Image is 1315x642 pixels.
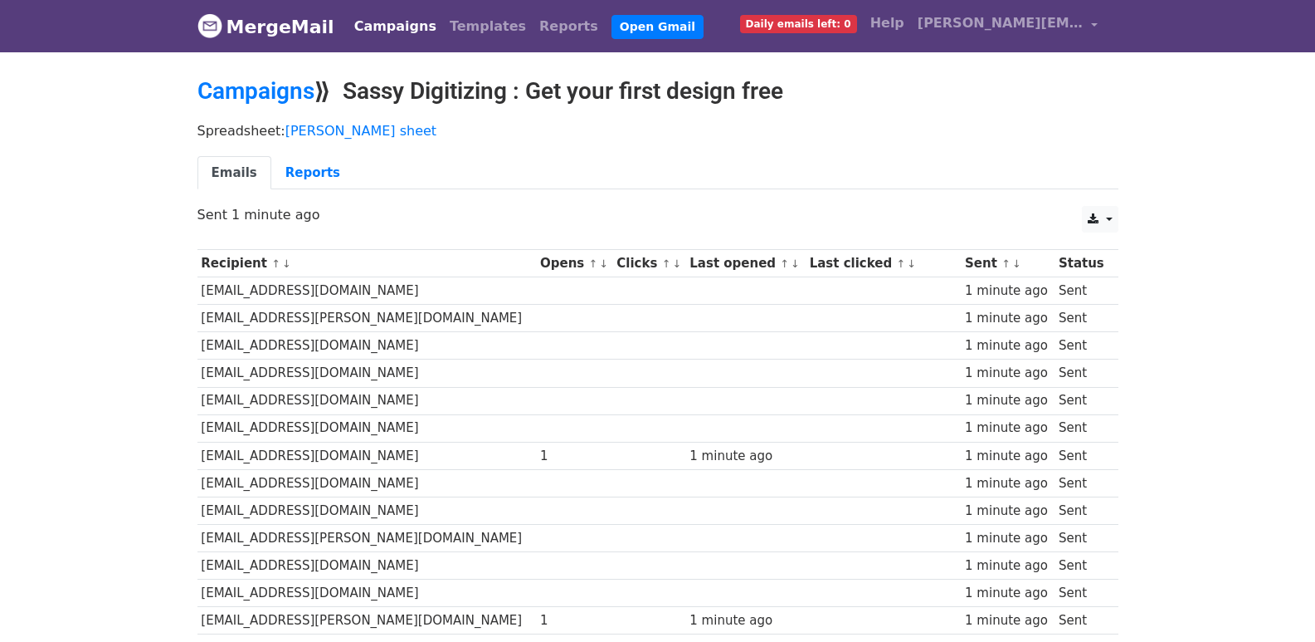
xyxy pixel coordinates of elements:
a: [PERSON_NAME] sheet [285,123,436,139]
td: Sent [1054,332,1109,360]
span: Daily emails left: 0 [740,15,857,33]
div: 1 minute ago [965,447,1050,466]
td: Sent [1054,607,1109,635]
div: 1 minute ago [965,391,1050,410]
td: [EMAIL_ADDRESS][PERSON_NAME][DOMAIN_NAME] [197,525,537,552]
a: Open Gmail [611,15,704,39]
a: ↓ [791,257,800,270]
div: 1 minute ago [965,529,1050,548]
p: Sent 1 minute ago [197,206,1118,223]
div: 1 minute ago [965,584,1050,603]
a: ↑ [589,257,598,270]
div: 1 minute ago [965,282,1050,301]
td: [EMAIL_ADDRESS][DOMAIN_NAME] [197,469,537,497]
a: Emails [197,156,271,190]
td: [EMAIL_ADDRESS][PERSON_NAME][DOMAIN_NAME] [197,305,537,332]
div: 1 minute ago [689,611,801,630]
div: 1 [540,611,609,630]
td: [EMAIL_ADDRESS][DOMAIN_NAME] [197,277,537,305]
td: [EMAIL_ADDRESS][DOMAIN_NAME] [197,580,537,607]
td: [EMAIL_ADDRESS][DOMAIN_NAME] [197,360,537,387]
div: 1 minute ago [965,364,1050,383]
div: 1 minute ago [965,556,1050,576]
a: Reports [533,10,605,43]
a: [PERSON_NAME][EMAIL_ADDRESS][DOMAIN_NAME] [911,7,1105,46]
div: 1 minute ago [689,447,801,466]
td: Sent [1054,277,1109,305]
div: 1 minute ago [965,336,1050,355]
td: [EMAIL_ADDRESS][DOMAIN_NAME] [197,414,537,442]
a: Help [864,7,911,40]
th: Last opened [686,250,806,277]
div: 1 minute ago [965,309,1050,328]
a: ↓ [907,257,916,270]
a: ↑ [662,257,671,270]
td: [EMAIL_ADDRESS][DOMAIN_NAME] [197,552,537,580]
a: Campaigns [348,10,443,43]
a: Daily emails left: 0 [733,7,864,40]
td: Sent [1054,525,1109,552]
p: Spreadsheet: [197,122,1118,140]
th: Sent [961,250,1054,277]
a: Campaigns [197,77,314,105]
a: ↓ [599,257,608,270]
td: [EMAIL_ADDRESS][DOMAIN_NAME] [197,442,537,469]
a: ↑ [896,257,905,270]
td: [EMAIL_ADDRESS][DOMAIN_NAME] [197,387,537,414]
th: Recipient [197,250,537,277]
img: MergeMail logo [197,13,222,38]
span: [PERSON_NAME][EMAIL_ADDRESS][DOMAIN_NAME] [918,13,1084,33]
td: [EMAIL_ADDRESS][PERSON_NAME][DOMAIN_NAME] [197,607,537,635]
td: Sent [1054,360,1109,387]
a: MergeMail [197,9,334,44]
a: Reports [271,156,354,190]
td: Sent [1054,469,1109,497]
a: ↑ [780,257,789,270]
a: ↓ [282,257,291,270]
div: 1 minute ago [965,474,1050,493]
td: Sent [1054,414,1109,442]
a: ↑ [1001,257,1011,270]
th: Opens [536,250,612,277]
td: Sent [1054,442,1109,469]
td: Sent [1054,305,1109,332]
div: 1 minute ago [965,419,1050,438]
th: Clicks [613,250,686,277]
a: ↓ [1012,257,1021,270]
td: [EMAIL_ADDRESS][DOMAIN_NAME] [197,332,537,360]
div: 1 minute ago [965,502,1050,521]
div: 1 minute ago [965,611,1050,630]
td: Sent [1054,580,1109,607]
div: 1 [540,447,609,466]
a: ↑ [271,257,280,270]
td: Sent [1054,497,1109,524]
td: Sent [1054,387,1109,414]
a: ↓ [672,257,681,270]
td: [EMAIL_ADDRESS][DOMAIN_NAME] [197,497,537,524]
a: Templates [443,10,533,43]
th: Last clicked [806,250,961,277]
h2: ⟫ Sassy Digitizing : Get your first design free [197,77,1118,105]
th: Status [1054,250,1109,277]
td: Sent [1054,552,1109,580]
